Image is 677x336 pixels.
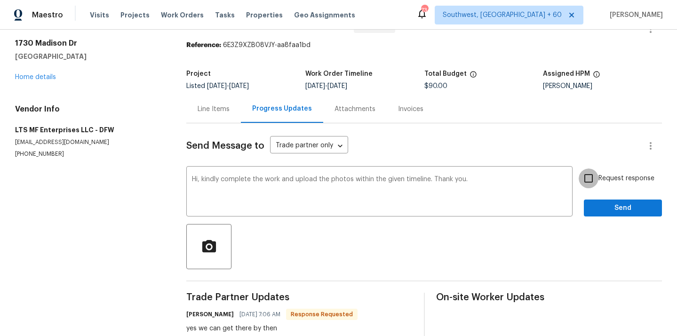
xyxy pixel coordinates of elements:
div: Trade partner only [270,138,348,154]
p: [EMAIL_ADDRESS][DOMAIN_NAME] [15,138,164,146]
h5: Total Budget [424,71,467,77]
b: Reference: [186,42,221,48]
span: - [305,83,347,89]
textarea: Hi, kindly complete the work and upload the photos within the given timeline. Thank you. [192,176,567,209]
span: Work Orders [161,10,204,20]
span: Trade Partner Updates [186,293,413,302]
span: Properties [246,10,283,20]
h5: LTS MF Enterprises LLC - DFW [15,125,164,135]
span: Projects [120,10,150,20]
div: Progress Updates [252,104,312,113]
span: [DATE] [305,83,325,89]
h5: Assigned HPM [543,71,590,77]
span: [DATE] 7:06 AM [239,310,280,319]
span: [DATE] [207,83,227,89]
h5: [GEOGRAPHIC_DATA] [15,52,164,61]
span: Tasks [215,12,235,18]
span: The hpm assigned to this work order. [593,71,600,83]
span: - [207,83,249,89]
span: On-site Worker Updates [436,293,662,302]
span: The total cost of line items that have been proposed by Opendoor. This sum includes line items th... [470,71,477,83]
h6: [PERSON_NAME] [186,310,234,319]
span: Southwest, [GEOGRAPHIC_DATA] + 60 [443,10,562,20]
span: Geo Assignments [294,10,355,20]
span: [DATE] [229,83,249,89]
span: Send [591,202,654,214]
span: [DATE] [327,83,347,89]
p: [PHONE_NUMBER] [15,150,164,158]
h5: Project [186,71,211,77]
h2: 1730 Madison Dr [15,39,164,48]
span: $90.00 [424,83,447,89]
span: Listed [186,83,249,89]
span: Visits [90,10,109,20]
div: Line Items [198,104,230,114]
span: Response Requested [287,310,357,319]
div: yes we can get there by then [186,324,358,333]
h4: Vendor Info [15,104,164,114]
div: Invoices [398,104,423,114]
div: 6E3Z9XZB08VJY-aa8faa1bd [186,40,662,50]
h5: Work Order Timeline [305,71,373,77]
div: Attachments [335,104,375,114]
a: Home details [15,74,56,80]
span: Send Message to [186,141,264,151]
span: Maestro [32,10,63,20]
button: Send [584,200,662,217]
div: [PERSON_NAME] [543,83,662,89]
div: 734 [421,6,428,15]
span: Request response [598,174,654,184]
span: [PERSON_NAME] [606,10,663,20]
